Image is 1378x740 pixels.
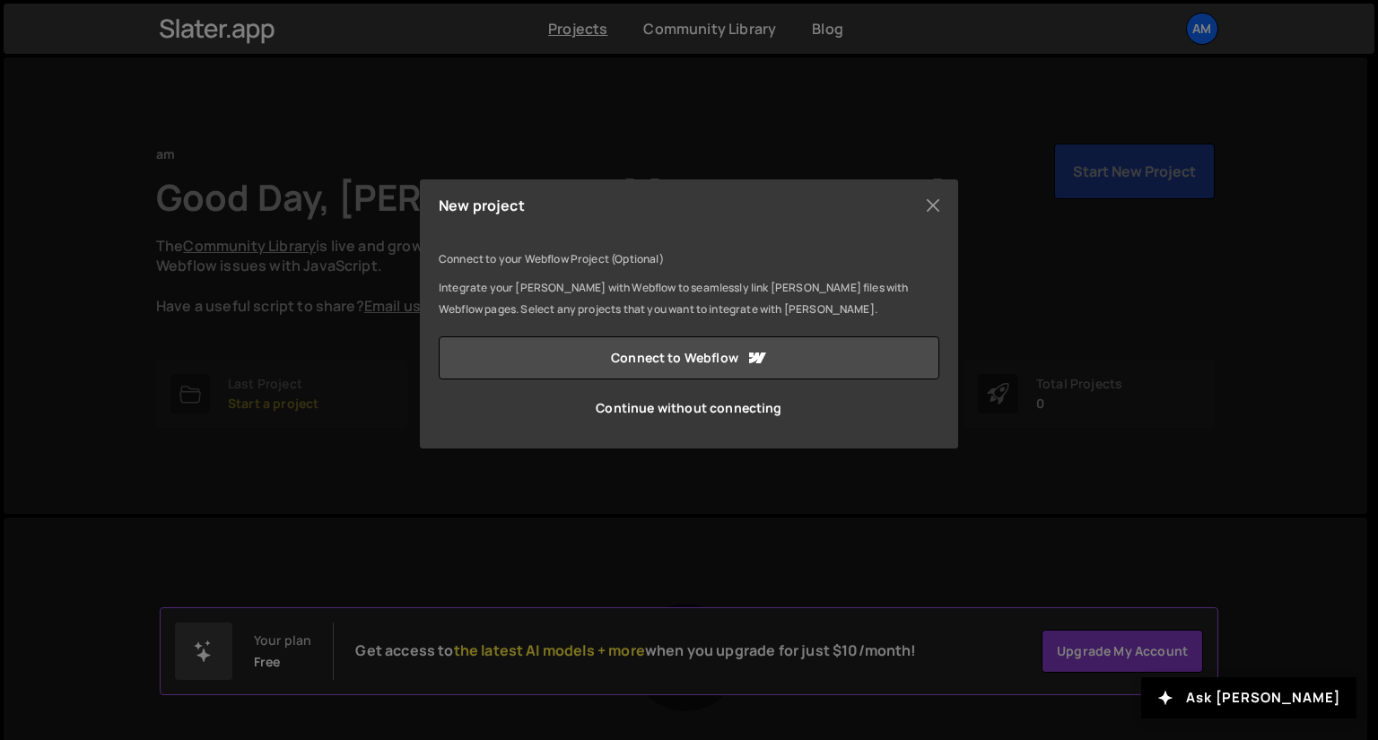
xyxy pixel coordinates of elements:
a: Continue without connecting [439,387,939,430]
p: Connect to your Webflow Project (Optional) [439,248,939,270]
button: Close [920,192,946,219]
button: Ask [PERSON_NAME] [1141,677,1356,718]
a: Connect to Webflow [439,336,939,379]
h5: New project [439,198,525,213]
p: Integrate your [PERSON_NAME] with Webflow to seamlessly link [PERSON_NAME] files with Webflow pag... [439,277,939,320]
